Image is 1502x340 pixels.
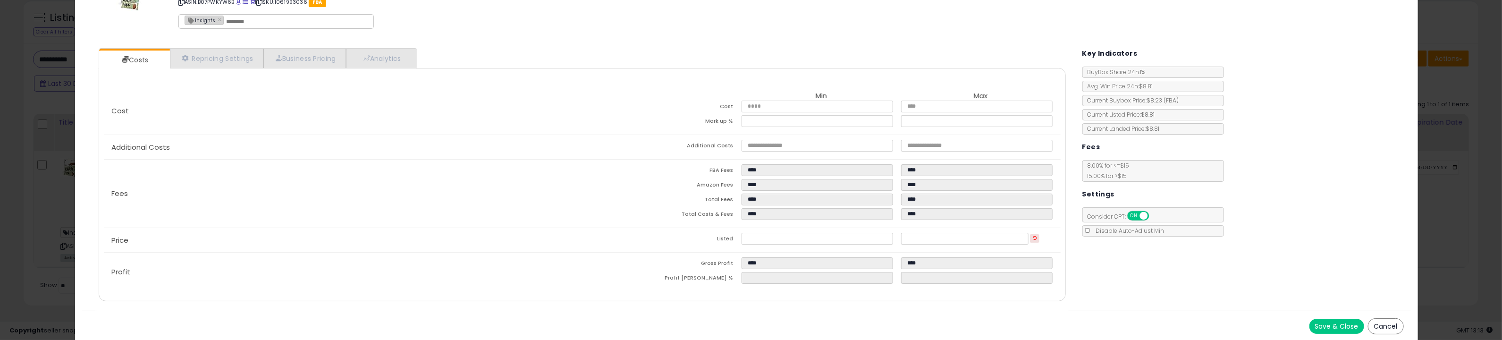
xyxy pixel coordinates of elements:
[104,144,582,151] p: Additional Costs
[1082,141,1100,153] h5: Fees
[346,49,416,68] a: Analytics
[582,115,742,130] td: Mark up %
[582,101,742,115] td: Cost
[1147,96,1179,104] span: $8.23
[1083,172,1127,180] span: 15.00 % for > $15
[104,107,582,115] p: Cost
[1148,212,1163,220] span: OFF
[582,272,742,287] td: Profit [PERSON_NAME] %
[170,49,263,68] a: Repricing Settings
[104,237,582,244] p: Price
[582,164,742,179] td: FBA Fees
[1083,125,1160,133] span: Current Landed Price: $8.81
[1083,96,1179,104] span: Current Buybox Price:
[104,190,582,197] p: Fees
[582,179,742,194] td: Amazon Fees
[1164,96,1179,104] span: ( FBA )
[1083,161,1130,180] span: 8.00 % for <= $15
[582,208,742,223] td: Total Costs & Fees
[1128,212,1140,220] span: ON
[218,15,224,24] a: ×
[1309,319,1364,334] button: Save & Close
[582,140,742,154] td: Additional Costs
[104,268,582,276] p: Profit
[1083,68,1146,76] span: BuyBox Share 24h: 1%
[99,51,169,69] a: Costs
[582,233,742,247] td: Listed
[185,16,216,24] span: Insights
[263,49,346,68] a: Business Pricing
[742,92,901,101] th: Min
[1091,227,1164,235] span: Disable Auto-Adjust Min
[582,257,742,272] td: Gross Profit
[1083,212,1162,221] span: Consider CPT:
[582,194,742,208] td: Total Fees
[1083,82,1153,90] span: Avg. Win Price 24h: $8.81
[901,92,1061,101] th: Max
[1368,318,1404,334] button: Cancel
[1082,188,1114,200] h5: Settings
[1082,48,1138,59] h5: Key Indicators
[1083,110,1155,119] span: Current Listed Price: $8.81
